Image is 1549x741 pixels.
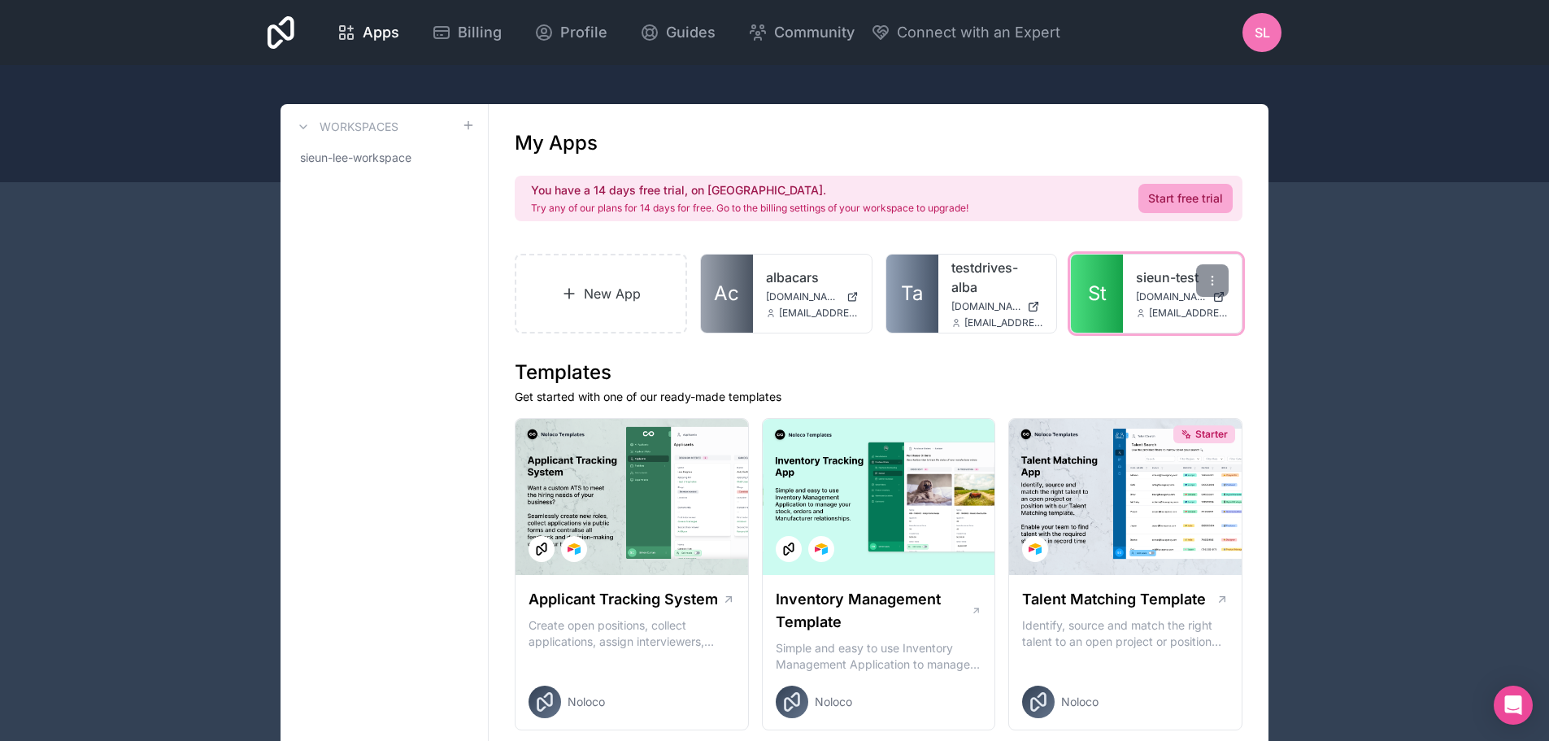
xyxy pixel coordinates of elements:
p: Get started with one of our ready-made templates [515,389,1242,405]
h1: Inventory Management Template [776,588,971,634]
span: sieun-lee-workspace [300,150,411,166]
span: [DOMAIN_NAME] [766,290,840,303]
span: Ac [714,281,739,307]
p: Identify, source and match the right talent to an open project or position with our Talent Matchi... [1022,617,1229,650]
h3: Workspaces [320,119,398,135]
a: Start free trial [1138,184,1233,213]
span: [EMAIL_ADDRESS][DOMAIN_NAME] [964,316,1044,329]
a: [DOMAIN_NAME] [1136,290,1229,303]
a: sieun-lee-workspace [294,143,475,172]
span: Noloco [568,694,605,710]
a: Ac [701,255,753,333]
span: Noloco [1061,694,1099,710]
a: Billing [419,15,515,50]
a: Workspaces [294,117,398,137]
h2: You have a 14 days free trial, on [GEOGRAPHIC_DATA]. [531,182,968,198]
h1: Templates [515,360,1242,386]
img: Airtable Logo [1029,543,1042,556]
span: Starter [1195,428,1228,441]
span: SL [1255,23,1270,42]
p: Create open positions, collect applications, assign interviewers, centralise candidate feedback a... [529,617,735,650]
div: Open Intercom Messenger [1494,686,1533,725]
p: Simple and easy to use Inventory Management Application to manage your stock, orders and Manufact... [776,640,982,673]
a: sieun-test [1136,268,1229,287]
span: St [1088,281,1107,307]
a: albacars [766,268,859,287]
h1: Applicant Tracking System [529,588,718,611]
a: Community [735,15,868,50]
span: Profile [560,21,607,44]
span: Guides [666,21,716,44]
span: [EMAIL_ADDRESS][DOMAIN_NAME] [779,307,859,320]
a: [DOMAIN_NAME] [766,290,859,303]
a: New App [515,254,687,333]
span: [EMAIL_ADDRESS][DOMAIN_NAME] [1149,307,1229,320]
p: Try any of our plans for 14 days for free. Go to the billing settings of your workspace to upgrade! [531,202,968,215]
a: [DOMAIN_NAME] [951,300,1044,313]
a: Profile [521,15,620,50]
a: Apps [324,15,412,50]
h1: My Apps [515,130,598,156]
img: Airtable Logo [568,543,581,556]
span: Noloco [815,694,852,710]
button: Connect with an Expert [871,21,1060,44]
a: Ta [886,255,938,333]
img: Airtable Logo [815,543,828,556]
span: Billing [458,21,502,44]
span: [DOMAIN_NAME] [951,300,1021,313]
a: testdrives-alba [951,258,1044,297]
h1: Talent Matching Template [1022,588,1206,611]
a: St [1071,255,1123,333]
span: [DOMAIN_NAME] [1136,290,1206,303]
span: Apps [363,21,399,44]
span: Community [774,21,855,44]
span: Connect with an Expert [897,21,1060,44]
span: Ta [901,281,923,307]
a: Guides [627,15,729,50]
